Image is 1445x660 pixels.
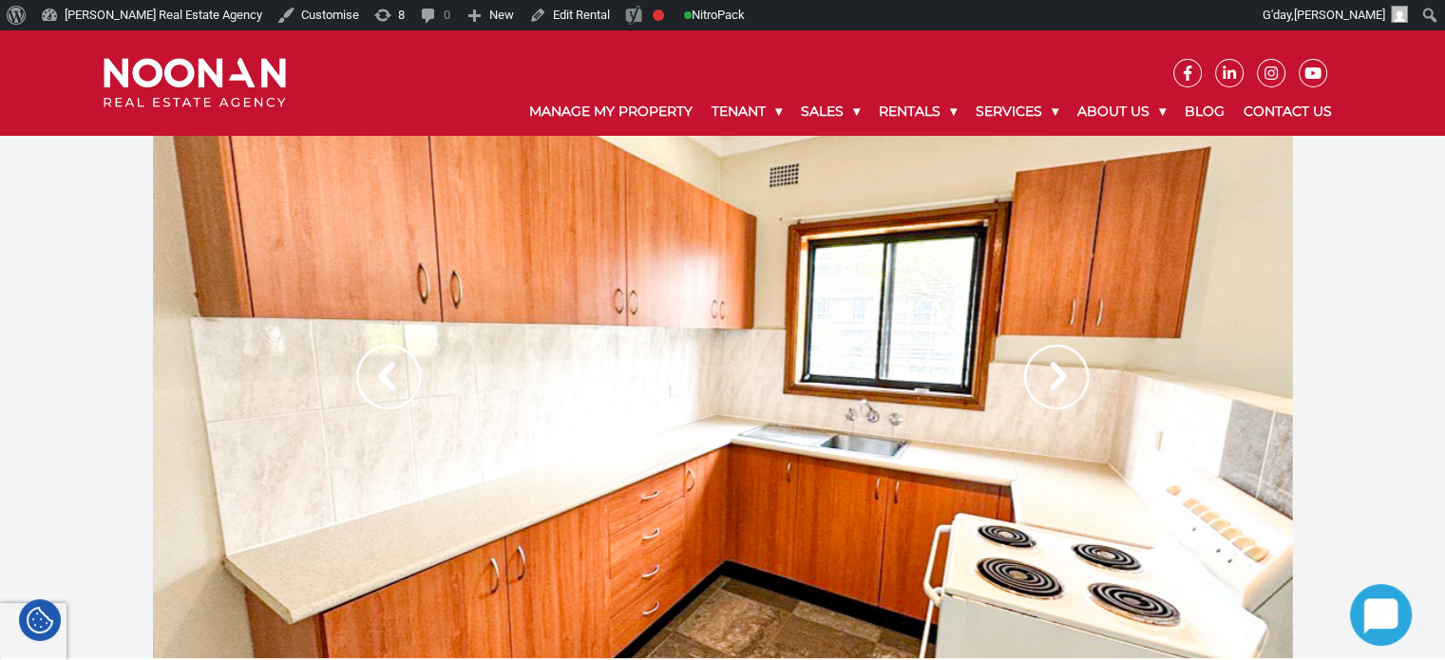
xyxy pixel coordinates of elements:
[653,9,664,21] div: Focus keyphrase not set
[104,58,286,108] img: Noonan Real Estate Agency
[1024,345,1089,409] img: Arrow slider
[1068,87,1175,136] a: About Us
[966,87,1068,136] a: Services
[1294,8,1385,22] span: [PERSON_NAME]
[702,87,791,136] a: Tenant
[19,599,61,641] div: Cookie Settings
[791,87,869,136] a: Sales
[520,87,702,136] a: Manage My Property
[356,345,421,409] img: Arrow slider
[869,87,966,136] a: Rentals
[1234,87,1341,136] a: Contact Us
[1175,87,1234,136] a: Blog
